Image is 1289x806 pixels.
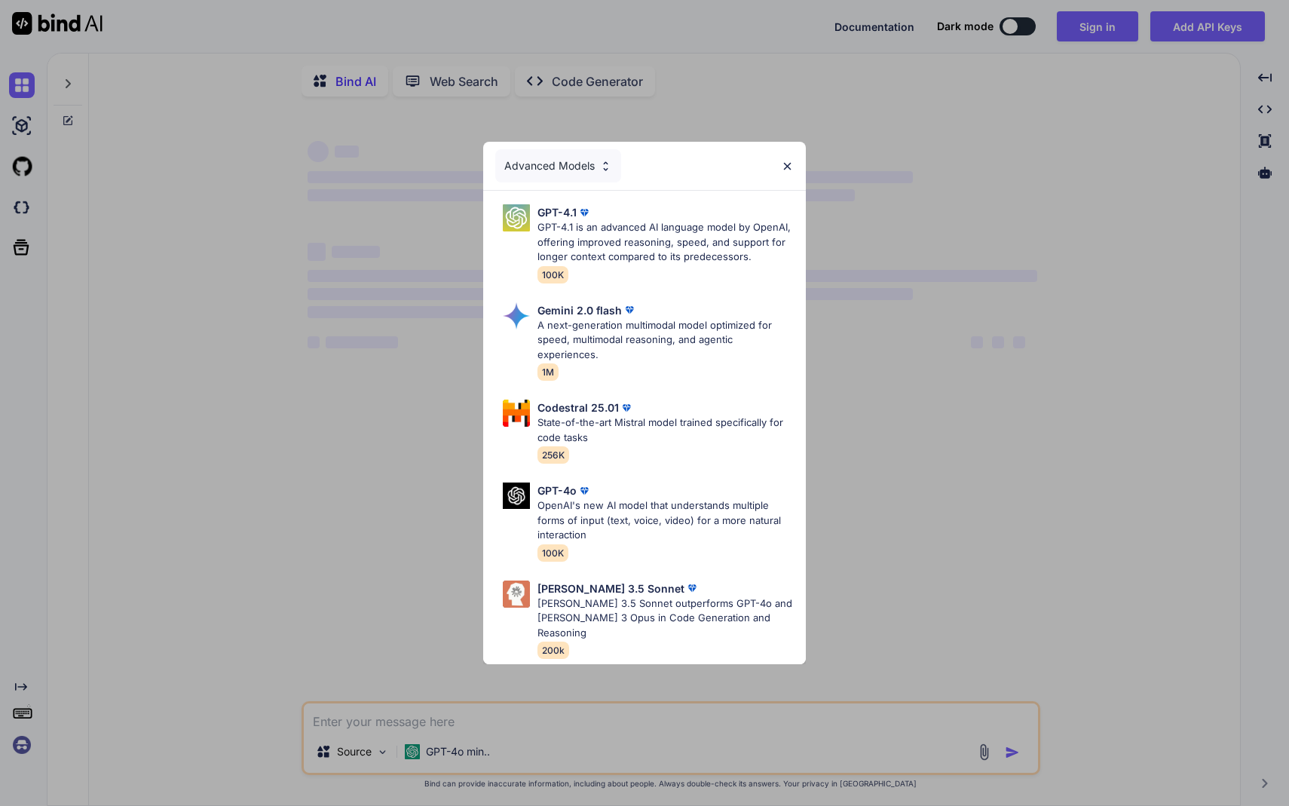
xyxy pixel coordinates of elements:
p: GPT-4.1 is an advanced AI language model by OpenAI, offering improved reasoning, speed, and suppo... [537,220,794,265]
img: Pick Models [503,204,530,231]
img: premium [684,581,700,596]
img: premium [622,302,637,317]
p: OpenAI's new AI model that understands multiple forms of input (text, voice, video) for a more na... [537,498,794,543]
p: Gemini 2.0 flash [537,302,622,318]
p: GPT-4o [537,483,577,498]
p: GPT-4.1 [537,204,577,220]
img: premium [619,400,634,415]
span: 200k [537,642,569,659]
span: 256K [537,446,569,464]
img: Pick Models [503,581,530,608]
span: 1M [537,363,559,381]
img: Pick Models [503,302,530,329]
img: Pick Models [503,400,530,427]
img: premium [577,483,592,498]
p: [PERSON_NAME] 3.5 Sonnet [537,581,684,596]
img: close [781,160,794,173]
p: Codestral 25.01 [537,400,619,415]
p: State-of-the-art Mistral model trained specifically for code tasks [537,415,794,445]
img: Pick Models [599,160,612,173]
span: 100K [537,266,568,283]
img: Pick Models [503,483,530,509]
p: [PERSON_NAME] 3.5 Sonnet outperforms GPT-4o and [PERSON_NAME] 3 Opus in Code Generation and Reaso... [537,596,794,641]
p: A next-generation multimodal model optimized for speed, multimodal reasoning, and agentic experie... [537,318,794,363]
img: premium [577,205,592,220]
span: 100K [537,544,568,562]
div: Advanced Models [495,149,621,182]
